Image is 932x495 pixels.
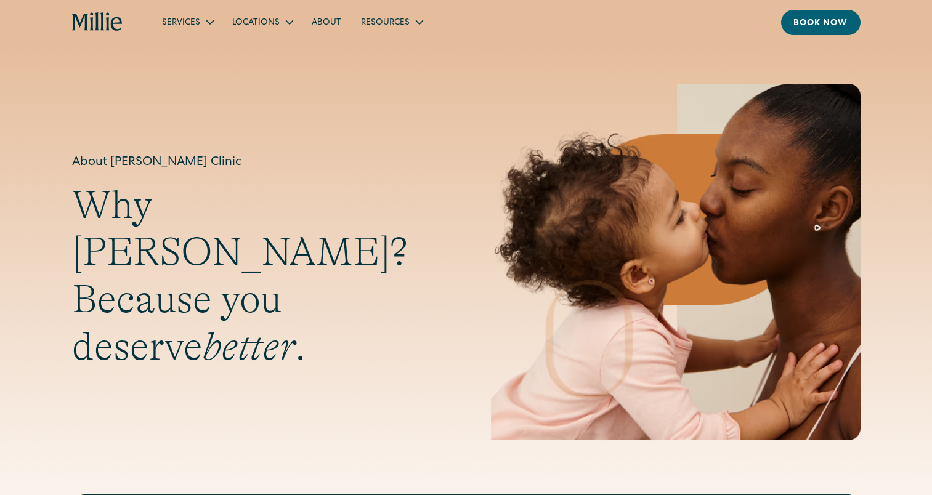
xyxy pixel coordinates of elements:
[72,12,123,32] a: home
[232,17,280,30] div: Locations
[491,84,861,440] img: Mother and baby sharing a kiss, highlighting the emotional bond and nurturing care at the heart o...
[162,17,200,30] div: Services
[351,12,432,32] div: Resources
[361,17,410,30] div: Resources
[222,12,302,32] div: Locations
[793,17,848,30] div: Book now
[72,153,442,172] h1: About [PERSON_NAME] Clinic
[72,182,442,371] h2: Why [PERSON_NAME]? Because you deserve .
[302,12,351,32] a: About
[781,10,861,35] a: Book now
[152,12,222,32] div: Services
[203,324,295,369] em: better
